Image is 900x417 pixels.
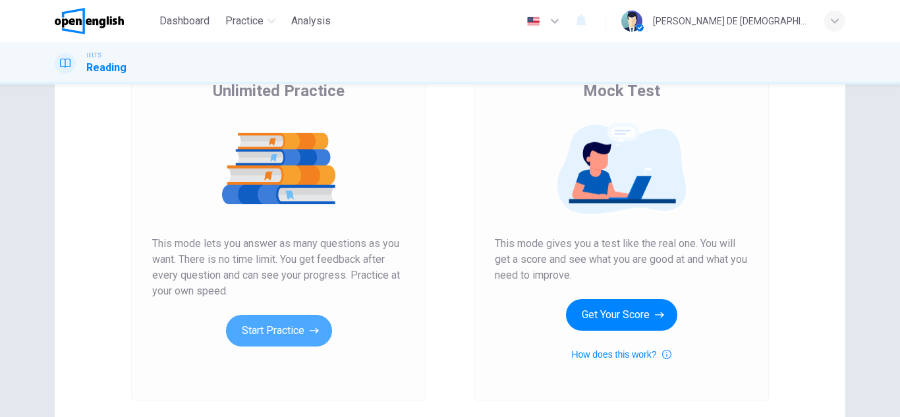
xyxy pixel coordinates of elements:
span: Unlimited Practice [213,80,345,101]
span: Practice [225,13,264,29]
button: Dashboard [154,9,215,33]
button: How does this work? [571,347,671,362]
button: Start Practice [226,315,332,347]
img: Profile picture [621,11,642,32]
span: Mock Test [583,80,660,101]
span: This mode gives you a test like the real one. You will get a score and see what you are good at a... [495,236,748,283]
span: Dashboard [159,13,210,29]
div: [PERSON_NAME] DE [DEMOGRAPHIC_DATA][PERSON_NAME] [653,13,808,29]
span: Analysis [291,13,331,29]
img: en [525,16,542,26]
a: OpenEnglish logo [55,8,154,34]
span: IELTS [86,51,101,60]
button: Practice [220,9,281,33]
span: This mode lets you answer as many questions as you want. There is no time limit. You get feedback... [152,236,405,299]
h1: Reading [86,60,127,76]
button: Get Your Score [566,299,677,331]
button: Analysis [286,9,336,33]
img: OpenEnglish logo [55,8,124,34]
